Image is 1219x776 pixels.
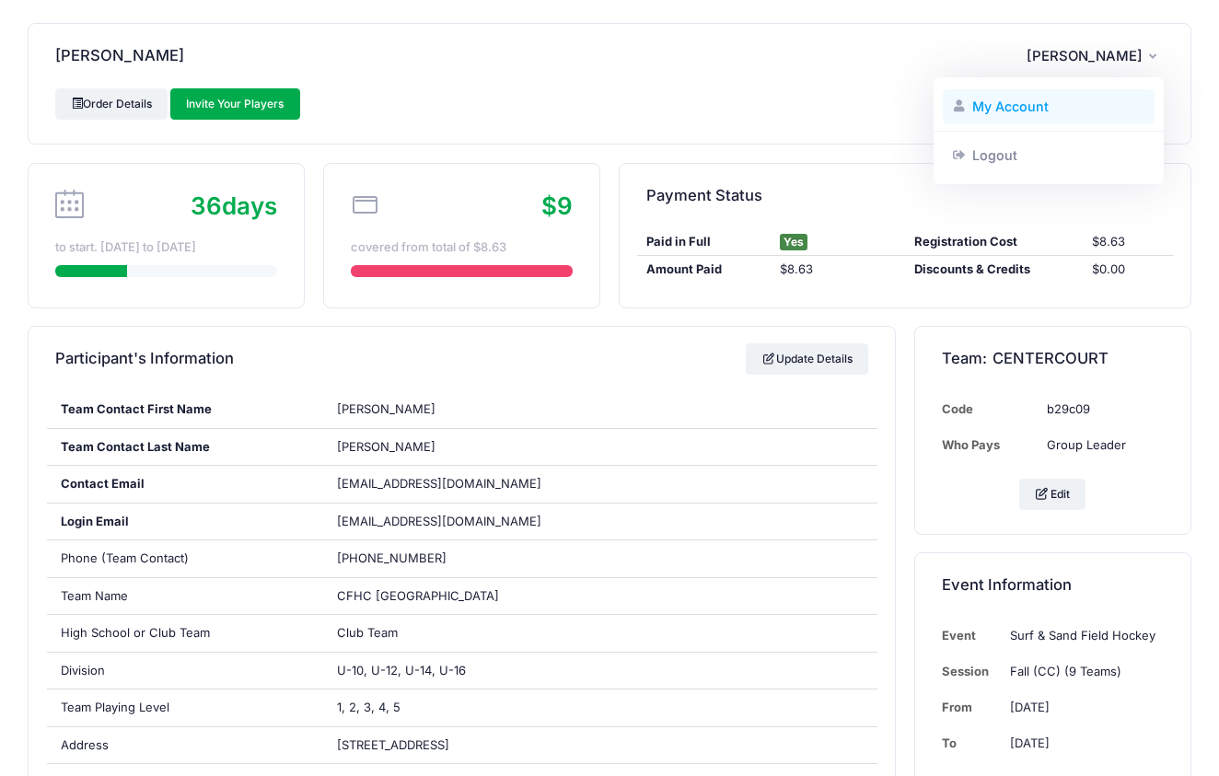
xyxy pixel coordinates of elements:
[942,618,1001,654] td: Event
[772,261,905,279] div: $8.63
[1084,233,1173,251] div: $8.63
[1027,35,1164,77] button: [PERSON_NAME]
[646,169,762,222] h4: Payment Status
[1038,391,1164,427] td: b29c09
[1001,689,1164,725] td: [DATE]
[337,513,567,531] span: [EMAIL_ADDRESS][DOMAIN_NAME]
[942,333,1109,386] h4: Team:
[337,439,435,454] span: [PERSON_NAME]
[1001,725,1164,761] td: [DATE]
[1001,618,1164,654] td: Surf & Sand Field Hockey
[746,343,868,375] a: Update Details
[170,88,300,120] a: Invite Your Players
[337,550,447,565] span: [PHONE_NUMBER]
[637,233,771,251] div: Paid in Full
[337,625,398,640] span: Club Team
[47,615,324,652] div: High School or Club Team
[191,188,277,224] div: days
[1019,479,1085,510] button: Edit
[337,476,541,491] span: [EMAIL_ADDRESS][DOMAIN_NAME]
[47,578,324,615] div: Team Name
[943,89,1155,124] a: My Account
[337,663,466,678] span: U-10, U-12, U-14, U-16
[1038,427,1164,463] td: Group Leader
[47,689,324,726] div: Team Playing Level
[942,654,1001,689] td: Session
[942,560,1072,612] h4: Event Information
[191,191,222,220] span: 36
[337,588,499,603] span: CFHC [GEOGRAPHIC_DATA]
[47,727,324,764] div: Address
[541,191,573,220] span: $9
[55,30,184,83] h4: [PERSON_NAME]
[637,261,771,279] div: Amount Paid
[47,540,324,577] div: Phone (Team Contact)
[337,737,449,752] span: [STREET_ADDRESS]
[1084,261,1173,279] div: $0.00
[1027,48,1143,64] span: [PERSON_NAME]
[943,137,1155,172] a: Logout
[55,333,234,386] h4: Participant's Information
[351,238,573,257] div: covered from total of $8.63
[993,350,1109,368] span: CENTERCOURT
[942,391,1038,427] td: Code
[47,466,324,503] div: Contact Email
[1001,654,1164,689] td: Fall (CC) (9 Teams)
[780,234,807,250] span: Yes
[942,725,1001,761] td: To
[337,700,401,714] span: 1, 2, 3, 4, 5
[942,427,1038,463] td: Who Pays
[47,429,324,466] div: Team Contact Last Name
[47,504,324,540] div: Login Email
[47,391,324,428] div: Team Contact First Name
[905,261,1084,279] div: Discounts & Credits
[905,233,1084,251] div: Registration Cost
[942,689,1001,725] td: From
[55,238,277,257] div: to start. [DATE] to [DATE]
[47,653,324,689] div: Division
[55,88,168,120] a: Order Details
[337,401,435,416] span: [PERSON_NAME]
